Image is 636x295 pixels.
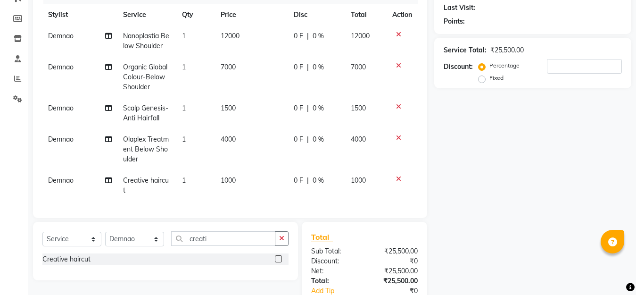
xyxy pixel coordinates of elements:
div: ₹25,500.00 [490,45,524,55]
div: ₹25,500.00 [364,276,425,286]
span: 1 [182,32,186,40]
span: 0 % [313,31,324,41]
th: Service [117,4,176,25]
span: 0 F [294,62,303,72]
span: 0 % [313,103,324,113]
span: Nanoplastia Below Shoulder [123,32,169,50]
span: 1000 [351,176,366,185]
span: Demnao [48,104,74,112]
span: | [307,135,309,144]
span: 7000 [221,63,236,71]
input: Search or Scan [171,231,275,246]
div: Creative haircut [42,254,91,264]
th: Qty [176,4,215,25]
label: Percentage [489,61,520,70]
span: | [307,62,309,72]
div: Last Visit: [444,3,475,13]
th: Total [345,4,387,25]
span: 1000 [221,176,236,185]
span: 7000 [351,63,366,71]
div: ₹25,500.00 [364,266,425,276]
div: Discount: [444,62,473,72]
div: ₹25,500.00 [364,246,425,256]
th: Stylist [42,4,117,25]
th: Price [215,4,288,25]
span: Demnao [48,176,74,185]
div: ₹0 [364,256,425,266]
div: Points: [444,17,465,26]
span: 0 F [294,135,303,144]
span: 12000 [351,32,370,40]
div: Discount: [304,256,364,266]
span: 0 F [294,31,303,41]
span: 1 [182,176,186,185]
div: Sub Total: [304,246,364,256]
th: Disc [288,4,345,25]
span: 1500 [351,104,366,112]
div: Net: [304,266,364,276]
span: | [307,103,309,113]
span: 12000 [221,32,240,40]
span: 1 [182,63,186,71]
span: 0 F [294,103,303,113]
span: | [307,31,309,41]
span: 4000 [351,135,366,143]
span: 1 [182,104,186,112]
span: Total [311,232,333,242]
th: Action [387,4,418,25]
span: Demnao [48,63,74,71]
span: Olaplex Treatment Below Shoulder [123,135,169,163]
span: | [307,176,309,185]
span: Demnao [48,32,74,40]
div: Service Total: [444,45,487,55]
span: 1 [182,135,186,143]
span: Organic Global Colour-Below Shoulder [123,63,167,91]
span: 0 % [313,62,324,72]
span: Scalp Genesis-Anti Hairfall [123,104,168,122]
span: 0 F [294,176,303,185]
label: Fixed [489,74,504,82]
span: 0 % [313,176,324,185]
span: Creative haircut [123,176,169,194]
div: Total: [304,276,364,286]
span: 0 % [313,135,324,144]
span: 1500 [221,104,236,112]
span: Demnao [48,135,74,143]
span: 4000 [221,135,236,143]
